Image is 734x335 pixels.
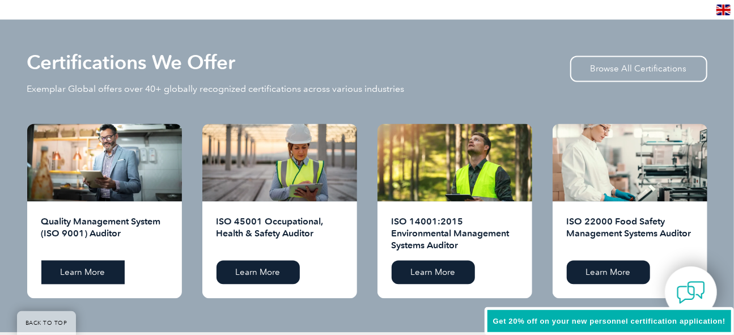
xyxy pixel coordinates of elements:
span: Get 20% off on your new personnel certification application! [493,317,725,325]
img: en [716,5,731,15]
a: BACK TO TOP [17,311,76,335]
a: Browse All Certifications [570,56,707,82]
a: Learn More [217,260,300,284]
p: Exemplar Global offers over 40+ globally recognized certifications across various industries [27,83,405,95]
a: Learn More [41,260,125,284]
img: contact-chat.png [677,278,705,307]
h2: ISO 45001 Occupational, Health & Safety Auditor [217,215,343,252]
h2: ISO 14001:2015 Environmental Management Systems Auditor [392,215,518,252]
h2: Quality Management System (ISO 9001) Auditor [41,215,168,252]
h2: ISO 22000 Food Safety Management Systems Auditor [567,215,693,252]
h2: Certifications We Offer [27,53,236,71]
a: Learn More [567,260,650,284]
a: Learn More [392,260,475,284]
